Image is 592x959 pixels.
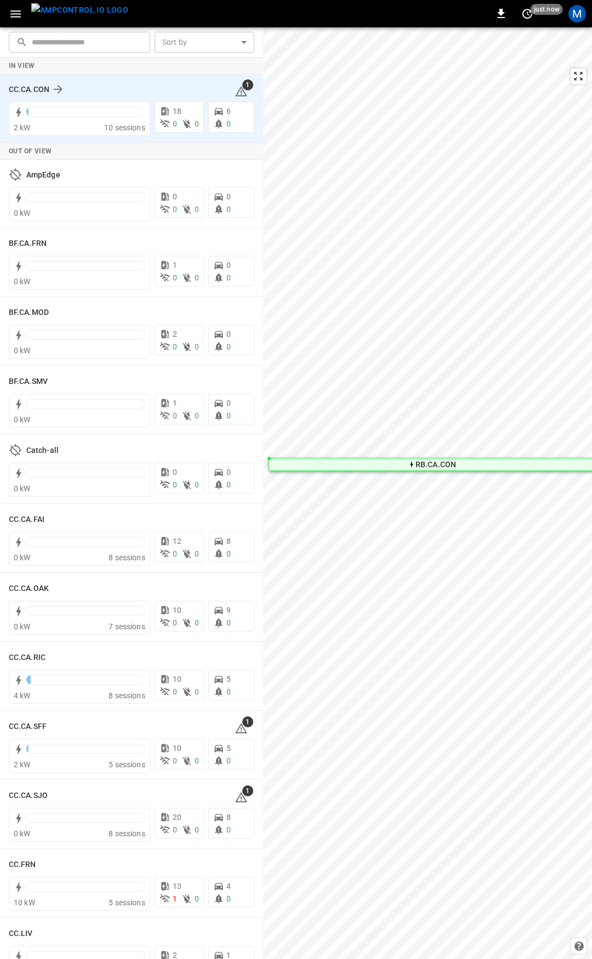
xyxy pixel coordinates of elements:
span: 0 [173,618,177,627]
span: 1 [242,785,253,796]
span: 0 [195,273,199,282]
span: 20 [173,813,181,822]
h6: CC.CA.FAI [9,514,44,526]
span: 0 [195,687,199,696]
span: 0 [226,687,231,696]
span: 1 [242,79,253,90]
h6: CC.CA.RIC [9,652,45,664]
span: 0 [173,119,177,128]
div: RB.CA.CON [415,461,456,468]
span: 0 [226,205,231,214]
span: 12 [173,537,181,545]
strong: In View [9,62,35,70]
span: 0 [173,549,177,558]
span: just now [531,4,563,15]
span: 0 [226,468,231,476]
span: 0 kW [14,553,31,562]
span: 0 [195,480,199,489]
span: 5 sessions [109,898,145,907]
span: 1 [173,894,177,903]
span: 0 kW [14,484,31,493]
span: 0 [173,273,177,282]
h6: CC.CA.SFF [9,721,47,733]
span: 0 [226,399,231,407]
span: 0 [226,119,231,128]
span: 5 [226,675,231,684]
button: set refresh interval [519,5,536,22]
span: 1 [173,261,177,269]
canvas: Map [263,27,592,959]
span: 0 [226,825,231,834]
span: 8 sessions [109,691,145,700]
h6: CC.FRN [9,859,36,871]
span: 0 [195,205,199,214]
span: 4 kW [14,691,31,700]
span: 0 [173,411,177,420]
span: 0 kW [14,829,31,838]
span: 0 [226,261,231,269]
span: 0 [195,894,199,903]
span: 4 [226,882,231,891]
span: 0 [226,330,231,338]
img: ampcontrol.io logo [31,3,128,17]
h6: CC.CA.SJO [9,790,48,802]
span: 8 sessions [109,553,145,562]
span: 2 kW [14,760,31,769]
span: 10 kW [14,898,35,907]
span: 10 [173,675,181,684]
span: 0 [173,825,177,834]
span: 0 [226,894,231,903]
h6: AmpEdge [26,169,60,181]
span: 0 [226,549,231,558]
h6: CC.CA.CON [9,84,49,96]
span: 0 [173,687,177,696]
h6: BF.CA.SMV [9,376,48,388]
span: 0 [195,342,199,351]
div: profile-icon [568,5,586,22]
span: 0 [195,825,199,834]
span: 5 [226,744,231,753]
span: 0 [226,192,231,201]
span: 0 [195,618,199,627]
span: 0 [173,756,177,765]
span: 0 [195,756,199,765]
span: 0 kW [14,415,31,424]
span: 10 [173,744,181,753]
span: 0 [173,205,177,214]
span: 8 [226,813,231,822]
h6: CC.LIV [9,928,33,940]
span: 5 sessions [109,760,145,769]
span: 7 sessions [109,622,145,631]
span: 18 [173,107,181,116]
span: 0 [226,273,231,282]
span: 2 kW [14,123,31,132]
span: 2 [173,330,177,338]
span: 0 [173,192,177,201]
span: 0 [173,468,177,476]
span: 9 [226,606,231,615]
span: 0 [195,119,199,128]
h6: CC.CA.OAK [9,583,49,595]
span: 10 sessions [104,123,145,132]
span: 0 [226,480,231,489]
span: 0 [226,411,231,420]
span: 1 [242,716,253,727]
span: 13 [173,882,181,891]
span: 0 kW [14,346,31,355]
span: 0 [195,411,199,420]
h6: BF.CA.MOD [9,307,49,319]
h6: BF.CA.FRN [9,238,47,250]
span: 0 [173,342,177,351]
strong: Out of View [9,147,52,155]
span: 8 sessions [109,829,145,838]
span: 0 [226,342,231,351]
span: 0 kW [14,622,31,631]
span: 0 [226,618,231,627]
span: 0 kW [14,277,31,286]
span: 0 [226,756,231,765]
span: 6 [226,107,231,116]
span: 0 kW [14,209,31,217]
span: 0 [195,549,199,558]
h6: Catch-all [26,445,59,457]
span: 1 [173,399,177,407]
